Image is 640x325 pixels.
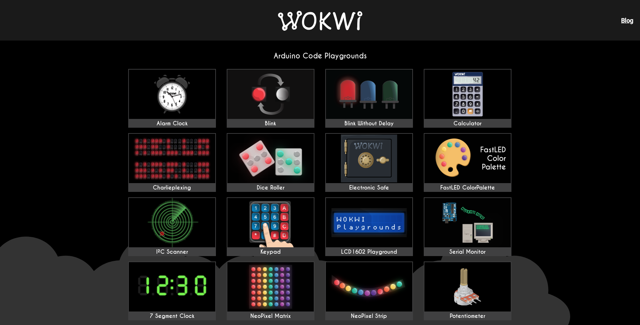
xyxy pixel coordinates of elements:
[128,197,216,256] a: I²C Scanner
[227,313,314,320] div: NeoPixel Matrix
[326,313,412,320] div: NeoPixel Strip
[424,184,511,191] div: FastLED ColorPalette
[424,261,511,320] a: Potentiometer
[424,70,511,119] img: Calculator
[129,262,215,311] img: 7 Segment Clock
[325,261,413,320] a: NeoPixel Strip
[424,313,511,320] div: Potentiometer
[326,70,412,119] img: Blink Without Delay
[227,70,314,119] img: Blink
[129,70,215,119] img: Alarm Clock
[227,120,314,127] div: Blink
[227,262,314,311] img: NeoPixel Matrix
[129,134,215,183] img: Charlieplexing
[128,133,216,192] a: Charlieplexing
[129,313,215,320] div: 7 Segment Clock
[227,198,314,247] img: Keypad
[326,120,412,127] div: Blink Without Delay
[326,184,412,191] div: Electronic Safe
[326,249,412,255] div: LCD1602 Playground
[424,69,511,128] a: Calculator
[227,69,314,128] a: Blink
[424,262,511,311] img: Potentiometer
[325,197,413,256] a: LCD1602 Playground
[123,51,518,60] h2: Arduino Code Playgrounds
[424,133,511,192] a: FastLED ColorPalette
[129,249,215,255] div: I²C Scanner
[128,261,216,320] a: 7 Segment Clock
[129,198,215,247] img: I²C Scanner
[227,134,314,183] img: Dice Roller
[128,69,216,128] a: Alarm Clock
[326,262,412,311] img: NeoPixel Strip
[325,69,413,128] a: Blink Without Delay
[621,17,633,24] a: Blog
[424,197,511,256] a: Serial Monitor
[424,198,511,247] img: Serial Monitor
[424,249,511,255] div: Serial Monitor
[227,249,314,255] div: Keypad
[326,198,412,247] img: LCD1602 Playground
[227,261,314,320] a: NeoPixel Matrix
[227,133,314,192] a: Dice Roller
[129,184,215,191] div: Charlieplexing
[424,120,511,127] div: Calculator
[227,197,314,256] a: Keypad
[278,11,362,31] img: Wokwi
[325,133,413,192] a: Electronic Safe
[424,134,511,183] img: FastLED ColorPalette
[227,184,314,191] div: Dice Roller
[129,120,215,127] div: Alarm Clock
[326,134,412,183] img: Electronic Safe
